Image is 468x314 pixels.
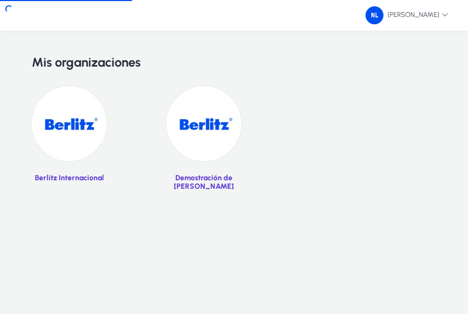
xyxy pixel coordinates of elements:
[166,86,241,199] a: Demostración de [PERSON_NAME]
[388,11,439,19] font: [PERSON_NAME]
[32,174,107,183] p: Berlitz Internacional
[166,86,241,161] img: 20.jpg
[32,86,107,199] a: Berlitz Internacional
[166,174,241,191] p: Demostración de [PERSON_NAME]
[32,55,436,70] h2: Mis organizaciones
[32,86,107,161] img: 19.jpg
[357,6,457,25] button: [PERSON_NAME]
[366,6,383,24] img: 79.png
